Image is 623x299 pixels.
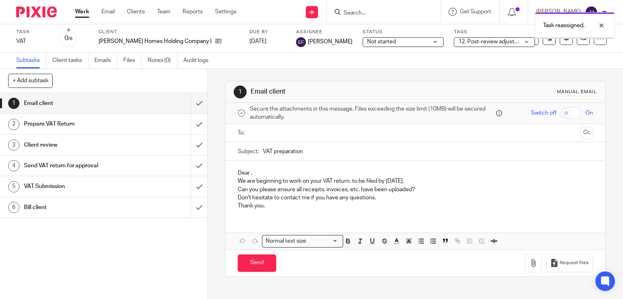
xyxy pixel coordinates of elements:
[585,109,593,117] span: On
[123,53,142,68] a: Files
[367,39,396,45] span: Not started
[308,38,352,46] span: [PERSON_NAME]
[101,8,115,16] a: Email
[16,37,49,45] div: VAT
[560,260,589,266] span: Request files
[309,237,338,246] input: Search for option
[546,254,593,272] button: Request files
[234,85,247,98] div: 1
[183,53,215,68] a: Audit logs
[238,202,593,210] p: Thank you.
[52,53,88,68] a: Client tasks
[238,169,593,177] p: Dear ,
[543,21,584,30] p: Task reassigned.
[24,118,130,130] h1: Prepare VAT Return
[296,29,352,35] label: Assignee
[581,127,593,139] button: Cc
[249,29,286,35] label: Due by
[238,254,276,272] input: Send
[238,147,259,156] label: Subject:
[24,180,130,192] h1: VAT Submission
[95,53,117,68] a: Emails
[16,29,49,35] label: Task
[99,29,239,35] label: Client
[238,177,593,185] p: We are beginning to work on your VAT return, to be filed by [DATE].
[531,109,556,117] span: Switch off
[264,237,308,246] span: Normal text size
[585,6,598,19] img: svg%3E
[8,181,19,192] div: 5
[127,8,145,16] a: Clients
[68,36,73,41] small: /6
[24,97,130,109] h1: Email client
[249,38,266,44] span: [DATE]
[148,53,177,68] a: Notes (0)
[251,88,432,96] h1: Email client
[238,129,247,137] label: To:
[99,37,211,45] p: [PERSON_NAME] Homes Holding Company Limited
[16,53,46,68] a: Subtasks
[557,89,597,95] div: Manual email
[64,34,73,43] div: 0
[8,74,53,88] button: + Add subtask
[238,186,593,194] p: Can you please ensure all receipts, invoices, etc. have been uploaded?
[183,8,203,16] a: Reports
[296,37,306,47] img: svg%3E
[8,119,19,130] div: 2
[250,105,494,122] span: Secure the attachments in this message. Files exceeding the size limit (10MB) will be secured aut...
[215,8,236,16] a: Settings
[262,235,343,248] div: Search for option
[8,139,19,151] div: 3
[24,201,130,214] h1: Bill client
[8,98,19,109] div: 1
[157,8,170,16] a: Team
[8,202,19,213] div: 6
[238,194,593,202] p: Don't hesitate to contact me if you have any questions.
[458,39,531,45] span: 12. Post-review adjustments
[75,8,89,16] a: Work
[16,6,57,17] img: Pixie
[24,139,130,151] h1: Client review
[24,160,130,172] h1: Send VAT return for approval
[8,160,19,171] div: 4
